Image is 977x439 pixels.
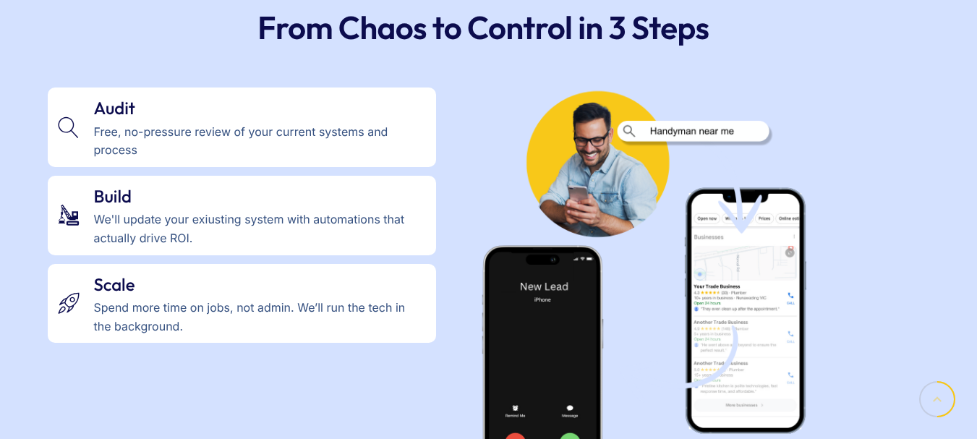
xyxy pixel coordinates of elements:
[94,299,424,336] span: Spend more time on jobs, not admin. We’ll run the tech in the background.
[94,271,424,299] span: Scale
[94,95,424,122] span: Audit
[94,123,424,160] span: Free, no-pressure review of your current systems and process
[94,210,424,247] span: We'll update your exiusting system with automations that actually drive ROI.
[94,183,424,210] span: Build
[48,9,920,48] h2: From Chaos to Control in 3 Steps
